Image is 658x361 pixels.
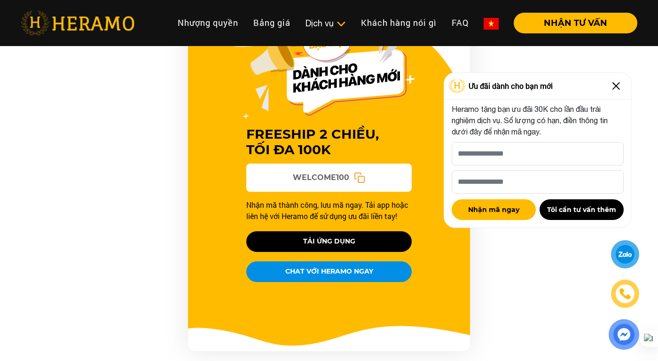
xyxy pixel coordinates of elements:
div: Dịch vụ [305,17,346,30]
img: Logo [448,79,466,93]
button: CHAT VỚI HERAMO NGAY [246,261,412,282]
img: subToggleIcon [336,19,346,29]
p: Nhận mã thành công, lưu mã ngay. Tải app hoặc liên hệ với Heramo để sử dụng ưu đãi liền tay! [246,199,412,222]
a: Khách hàng nói gì [353,13,444,33]
span: WELCOME100 [293,172,349,183]
img: phone-icon [620,289,631,299]
a: Nhượng quyền [170,13,246,33]
img: Offer Header [243,16,415,119]
a: Bảng giá [246,13,298,33]
a: phone-icon [612,281,638,306]
button: NHẬN TƯ VẤN [514,13,637,33]
button: Tôi cần tư vấn thêm [540,199,624,220]
img: heramo-logo.png [21,11,134,35]
p: Heramo tặng bạn ưu đãi 30K cho lần đầu trải nghiệm dịch vụ. Số lượng có hạn, điền thông tin dưới ... [452,103,624,137]
button: Nhận mã ngay [452,199,536,220]
a: FAQ [444,13,476,33]
img: vn-flag.png [484,18,499,30]
span: Ưu đãi dành cho bạn mới [469,80,553,92]
h3: FREESHIP 2 CHIỀU, TỐI ĐA 100K [246,126,412,158]
button: TẢI ỨNG DỤNG [246,231,412,252]
img: Close [609,78,624,94]
a: NHẬN TƯ VẤN [506,19,637,27]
